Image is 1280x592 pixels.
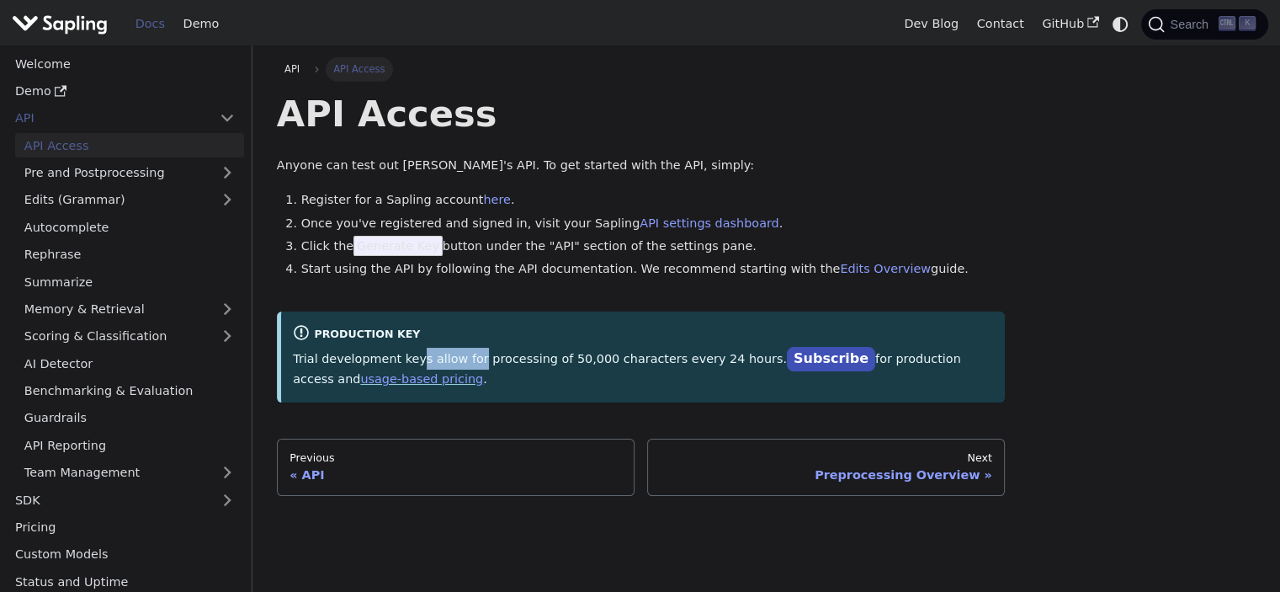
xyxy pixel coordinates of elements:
[15,161,244,185] a: Pre and Postprocessing
[1165,18,1219,31] span: Search
[301,214,1006,234] li: Once you've registered and signed in, visit your Sapling .
[15,133,244,157] a: API Access
[6,515,244,540] a: Pricing
[968,11,1033,37] a: Contact
[15,324,244,349] a: Scoring & Classification
[15,351,244,376] a: AI Detector
[15,297,244,322] a: Memory & Retrieval
[293,348,993,390] p: Trial development keys allow for processing of 50,000 characters every 24 hours. for production a...
[15,215,244,239] a: Autocomplete
[15,406,244,430] a: Guardrails
[6,488,210,512] a: SDK
[6,51,244,76] a: Welcome
[277,57,308,81] a: API
[293,324,993,344] div: Production Key
[660,467,992,483] div: Preprocessing Overview
[15,243,244,267] a: Rephrase
[647,439,1005,496] a: NextPreprocessing Overview
[1108,12,1133,36] button: Switch between dark and light mode (currently system mode)
[301,190,1006,211] li: Register for a Sapling account .
[15,433,244,457] a: API Reporting
[277,57,1005,81] nav: Breadcrumbs
[6,79,244,104] a: Demo
[277,439,635,496] a: PreviousAPI
[840,262,931,275] a: Edits Overview
[6,542,244,567] a: Custom Models
[12,12,114,36] a: Sapling.ai
[15,188,244,212] a: Edits (Grammar)
[483,193,510,206] a: here
[277,91,1005,136] h1: API Access
[1141,9,1267,40] button: Search (Ctrl+K)
[289,467,622,483] div: API
[126,11,174,37] a: Docs
[174,11,228,37] a: Demo
[353,236,443,256] span: Generate Key
[15,379,244,403] a: Benchmarking & Evaluation
[360,372,483,386] a: usage-based pricing
[640,216,778,230] a: API settings dashboard
[301,259,1006,280] li: Start using the API by following the API documentation. We recommend starting with the guide.
[15,269,244,294] a: Summarize
[1033,11,1107,37] a: GitHub
[1239,16,1256,31] kbd: K
[301,237,1006,257] li: Click the button under the "API" section of the settings pane.
[6,106,210,131] a: API
[277,156,1005,176] p: Anyone can test out [PERSON_NAME]'s API. To get started with the API, simply:
[895,11,967,37] a: Dev Blog
[12,12,108,36] img: Sapling.ai
[210,106,244,131] button: Collapse sidebar category 'API'
[277,439,1005,496] nav: Docs pages
[15,461,244,485] a: Team Management
[787,347,875,371] a: Subscribe
[289,451,622,465] div: Previous
[210,488,244,512] button: Expand sidebar category 'SDK'
[660,451,992,465] div: Next
[326,57,393,81] span: API Access
[284,63,300,75] span: API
